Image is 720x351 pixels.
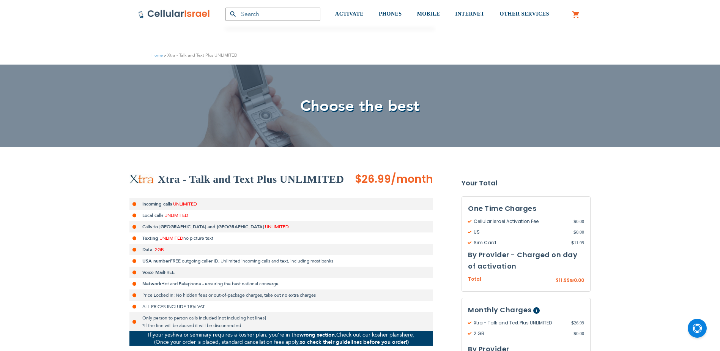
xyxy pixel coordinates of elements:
span: $ [571,239,574,246]
span: Hot and Pelephone - ensuring the best national converge [161,281,279,287]
span: 2GB [155,247,164,253]
strong: Texting [142,235,158,241]
span: $ [571,319,574,326]
span: $ [556,277,559,284]
span: Cellular Israel Activation Fee [468,218,573,225]
span: 0.00 [573,330,584,337]
li: ALL PRICES INCLUDE 18% VAT [129,301,433,312]
a: here. [402,331,414,338]
li: Xtra - Talk and Text Plus UNLIMITED [163,52,237,59]
span: $ [573,330,576,337]
span: Monthly Charges [468,305,532,315]
li: Price Locked In: No hidden fees or out-of-package charges, take out no extra charges [129,289,433,301]
span: OTHER SERVICES [499,11,549,17]
span: 0.00 [573,229,584,236]
li: Only person to person calls included [not including hot lines] *If the line will be abused it wil... [129,312,433,331]
span: 0.00 [573,218,584,225]
span: Help [533,307,540,314]
span: Choose the best [300,96,420,117]
span: Total [468,276,481,283]
strong: Voice Mail [142,269,164,275]
span: Xtra - Talk and Text Plus UNLIMITED [468,319,571,326]
img: Xtra - Talk and Text Plus UNLIMITED [129,174,154,184]
span: 2 GB [468,330,573,337]
img: Cellular Israel Logo [138,9,210,19]
a: Home [151,52,163,58]
h3: One Time Charges [468,203,584,214]
strong: USA number [142,258,170,264]
span: UNLIMITED [265,224,289,230]
span: UNLIMITED [173,201,197,207]
span: $26.99 [355,172,391,187]
h3: By Provider - Charged on day of activation [468,249,584,272]
span: ₪ [570,277,574,284]
span: US [468,229,573,236]
strong: Calls to [GEOGRAPHIC_DATA] and [GEOGRAPHIC_DATA] [142,224,264,230]
span: 11.99 [559,277,570,283]
span: 26.99 [571,319,584,326]
span: 11.99 [571,239,584,246]
strong: Incoming calls [142,201,172,207]
span: $ [573,218,576,225]
span: ACTIVATE [335,11,364,17]
strong: Local calls [142,212,163,218]
strong: Your Total [462,177,591,189]
span: 0.00 [574,277,584,283]
span: MOBILE [417,11,440,17]
input: Search [225,8,320,21]
span: $ [573,229,576,236]
span: no picture text [183,235,213,241]
span: UNLIMITED [164,212,188,218]
strong: so check their guidelines before you order!) [300,338,409,346]
span: INTERNET [455,11,484,17]
strong: wrong section. [299,331,336,338]
span: Sim Card [468,239,571,246]
span: UNLIMITED [159,235,183,241]
span: PHONES [379,11,402,17]
h2: Xtra - Talk and Text Plus UNLIMITED [158,172,344,187]
strong: Network [142,281,161,287]
span: /month [391,172,433,187]
span: FREE outgoing caller ID, Unlimited incoming calls and text, including most banks [170,258,333,264]
strong: Data: [142,247,154,253]
p: If your yeshiva or seminary requires a kosher plan, you’re in the Check out our kosher plans (Onc... [129,331,433,346]
span: FREE [164,269,175,275]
